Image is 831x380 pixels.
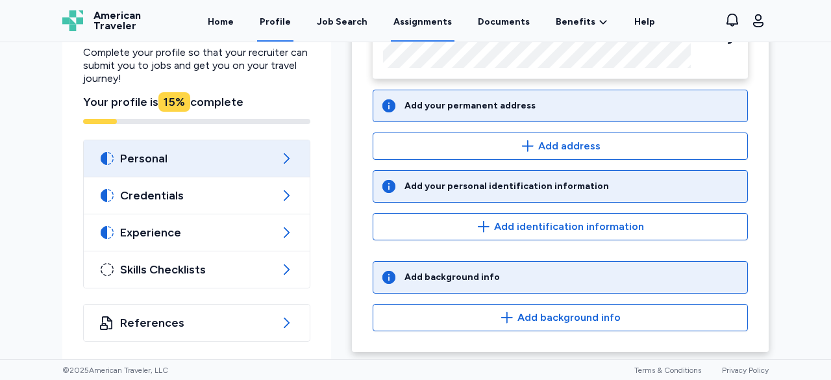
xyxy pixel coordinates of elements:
[634,366,701,375] a: Terms & Conditions
[538,138,601,154] span: Add address
[404,271,500,284] div: Add background info
[120,151,273,166] span: Personal
[62,10,83,31] img: Logo
[494,219,644,234] span: Add identification information
[158,92,190,112] div: 15 %
[404,180,609,193] div: Add your personal identification information
[317,16,367,29] div: Job Search
[722,366,769,375] a: Privacy Policy
[373,213,748,240] button: Add identification information
[120,262,273,277] span: Skills Checklists
[120,315,273,331] span: References
[83,46,310,85] p: Complete your profile so that your recruiter can submit you to jobs and get you on your travel jo...
[93,10,141,31] span: American Traveler
[556,16,595,29] span: Benefits
[404,99,536,112] div: Add your permanent address
[120,225,273,240] span: Experience
[373,304,748,331] button: Add background info
[517,310,621,325] span: Add background info
[391,1,454,42] a: Assignments
[556,16,608,29] a: Benefits
[83,93,310,111] div: Your profile is complete
[120,188,273,203] span: Credentials
[62,365,168,375] span: © 2025 American Traveler, LLC
[373,133,748,160] button: Add address
[257,1,293,42] a: Profile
